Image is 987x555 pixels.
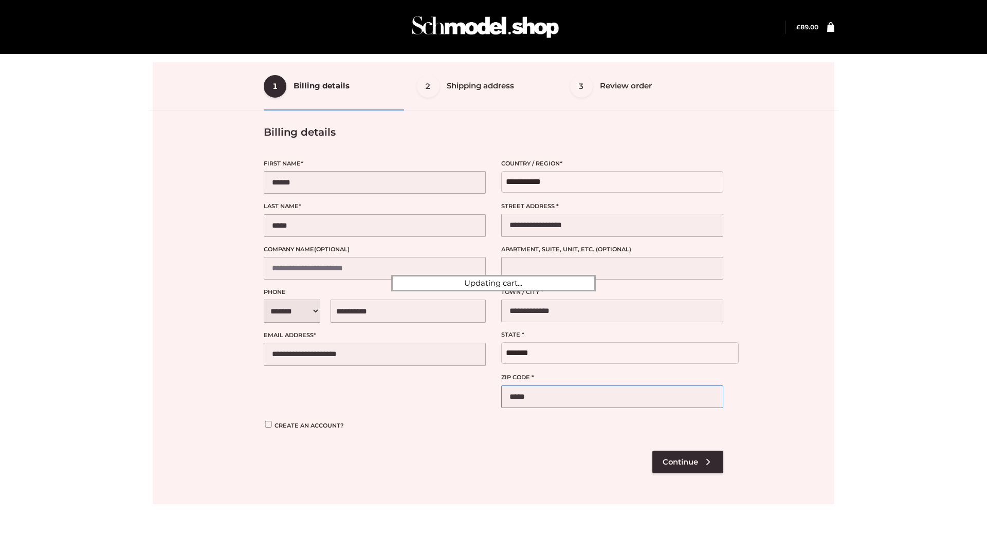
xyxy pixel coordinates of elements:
bdi: 89.00 [796,23,818,31]
img: Schmodel Admin 964 [408,7,562,47]
div: Updating cart... [391,275,596,291]
a: £89.00 [796,23,818,31]
span: £ [796,23,800,31]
